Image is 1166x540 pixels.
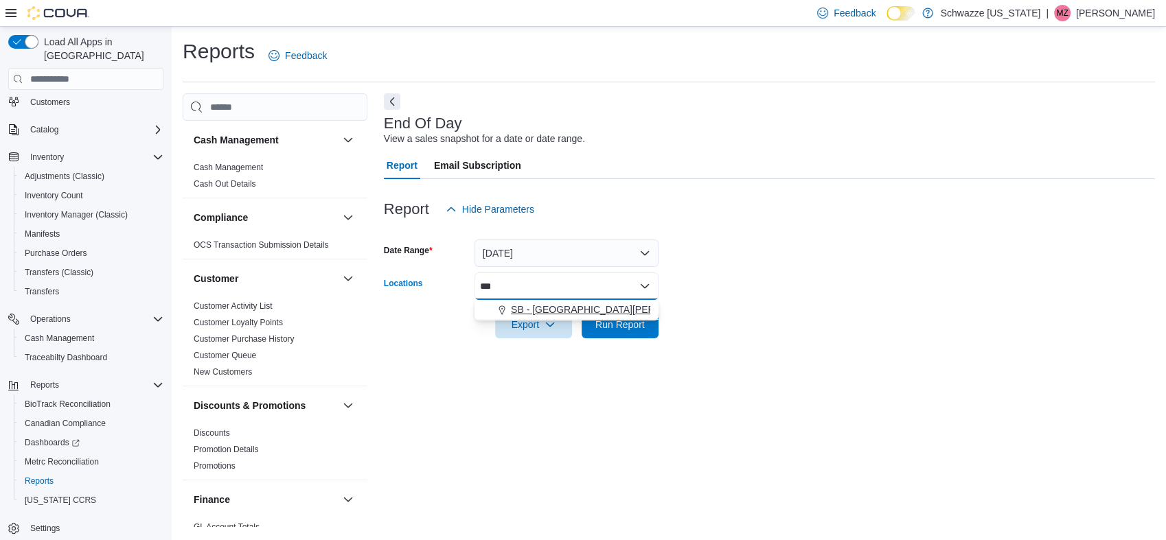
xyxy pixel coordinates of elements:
button: [US_STATE] CCRS [14,491,169,510]
span: Customer Queue [194,350,256,361]
a: Cash Out Details [194,179,256,189]
p: | [1046,5,1049,21]
button: Inventory [3,148,169,167]
button: Inventory Count [14,186,169,205]
span: Dashboards [25,437,80,448]
h1: Reports [183,38,255,65]
h3: Finance [194,493,230,506]
button: [DATE] [475,239,659,267]
button: Cash Management [194,133,337,147]
div: View a sales snapshot for a date or date range. [384,132,585,146]
button: Next [384,93,400,110]
span: OCS Transaction Submission Details [194,239,329,250]
button: Export [495,311,572,338]
span: Inventory Manager (Classic) [25,209,128,220]
span: Run Report [595,318,645,331]
a: Customer Queue [194,351,256,360]
span: BioTrack Reconciliation [19,396,163,412]
span: Cash Out Details [194,178,256,189]
span: Purchase Orders [25,248,87,259]
button: Hide Parameters [440,196,540,223]
a: Promotion Details [194,445,259,454]
span: Traceabilty Dashboard [19,349,163,366]
a: Transfers (Classic) [19,264,99,281]
a: Customers [25,94,76,110]
span: Washington CCRS [19,492,163,508]
span: Metrc Reconciliation [19,454,163,470]
button: Close list of options [639,281,650,292]
button: Settings [3,518,169,538]
span: Purchase Orders [19,245,163,261]
span: Customers [25,93,163,110]
button: Reports [14,471,169,491]
span: Canadian Compliance [19,415,163,432]
button: Cash Management [340,132,356,148]
button: Metrc Reconciliation [14,452,169,471]
span: MZ [1056,5,1068,21]
a: BioTrack Reconciliation [19,396,116,412]
button: Run Report [582,311,659,338]
a: Feedback [263,42,332,69]
a: Metrc Reconciliation [19,454,104,470]
a: Discounts [194,428,230,438]
span: Settings [25,519,163,537]
span: Catalog [30,124,58,135]
a: OCS Transaction Submission Details [194,240,329,250]
button: Discounts & Promotions [340,397,356,414]
span: Transfers [19,283,163,300]
button: Transfers [14,282,169,301]
span: Transfers [25,286,59,297]
button: Catalog [25,121,64,138]
a: [US_STATE] CCRS [19,492,102,508]
span: Transfers (Classic) [19,264,163,281]
span: Customer Loyalty Points [194,317,283,328]
span: Metrc Reconciliation [25,456,99,467]
span: Transfers (Classic) [25,267,93,278]
a: GL Account Totals [194,522,260,532]
input: Dark Mode [887,6,915,21]
span: Email Subscription [434,152,521,179]
button: Canadian Compliance [14,414,169,433]
button: Customer [194,272,337,285]
button: SB - [GEOGRAPHIC_DATA][PERSON_NAME] [475,300,659,320]
a: Customer Purchase History [194,334,295,344]
button: Finance [194,493,337,506]
span: Customer Activity List [194,301,273,312]
a: Adjustments (Classic) [19,168,110,185]
span: Manifests [19,226,163,242]
div: Michael Zink [1054,5,1071,21]
span: [US_STATE] CCRS [25,495,96,506]
a: Customer Loyalty Points [194,318,283,327]
span: Inventory Manager (Classic) [19,207,163,223]
button: Reports [25,377,65,393]
div: Choose from the following options [475,300,659,320]
a: Reports [19,473,59,489]
span: Inventory Count [19,187,163,204]
a: Cash Management [194,163,263,172]
div: Cash Management [183,159,367,198]
span: Operations [25,311,163,327]
span: Adjustments (Classic) [25,171,104,182]
button: Manifests [14,224,169,244]
a: Traceabilty Dashboard [19,349,113,366]
p: [PERSON_NAME] [1076,5,1155,21]
button: Transfers (Classic) [14,263,169,282]
span: GL Account Totals [194,521,260,532]
button: Customer [340,270,356,287]
h3: End Of Day [384,115,462,132]
button: Purchase Orders [14,244,169,263]
button: Compliance [340,209,356,226]
a: New Customers [194,367,252,377]
span: Manifests [25,228,60,239]
h3: Discounts & Promotions [194,399,306,412]
span: Operations [30,314,71,325]
a: Canadian Compliance [19,415,111,432]
button: Compliance [194,211,337,224]
span: Traceabilty Dashboard [25,352,107,363]
p: Schwazze [US_STATE] [940,5,1040,21]
span: Settings [30,523,60,534]
span: Reports [19,473,163,489]
span: Export [503,311,564,338]
label: Date Range [384,245,433,256]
